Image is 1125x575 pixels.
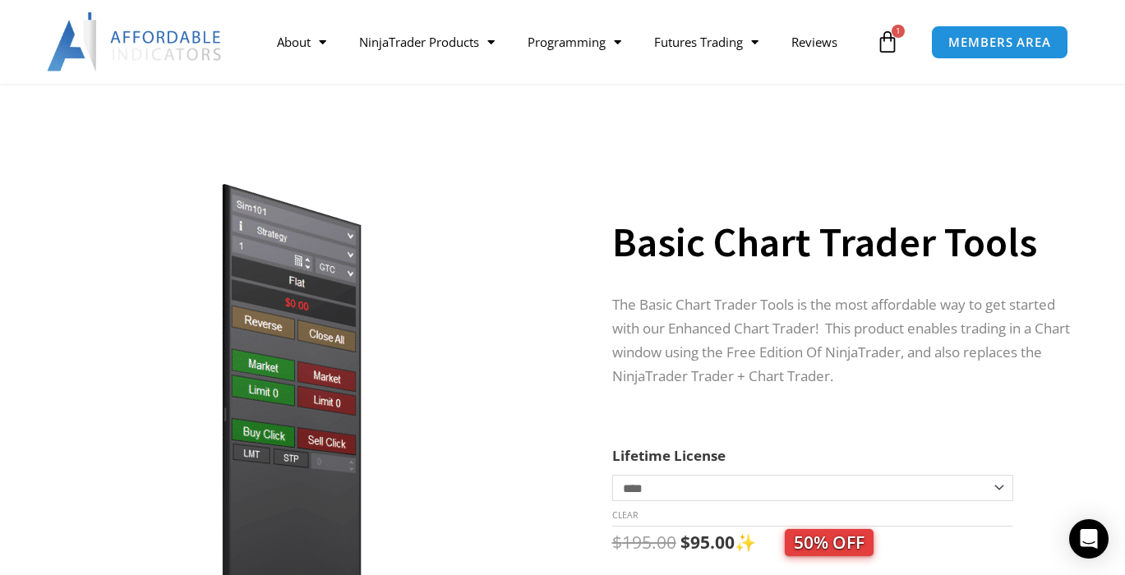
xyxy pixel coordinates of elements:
a: MEMBERS AREA [931,25,1068,59]
label: Lifetime License [612,446,726,465]
p: The Basic Chart Trader Tools is the most affordable way to get started with our Enhanced Chart Tr... [612,293,1084,389]
span: $ [680,531,690,554]
span: 1 [892,25,905,38]
a: NinjaTrader Products [343,23,511,61]
a: 1 [851,18,924,66]
a: Clear options [612,509,638,521]
bdi: 195.00 [612,531,676,554]
span: 50% OFF [785,529,874,556]
h1: Basic Chart Trader Tools [612,214,1084,271]
a: About [261,23,343,61]
span: MEMBERS AREA [948,36,1051,48]
span: $ [612,531,622,554]
bdi: 95.00 [680,531,735,554]
a: Reviews [775,23,854,61]
span: ✨ [735,531,874,554]
div: Open Intercom Messenger [1069,519,1109,559]
a: Programming [511,23,638,61]
img: LogoAI | Affordable Indicators – NinjaTrader [47,12,224,71]
nav: Menu [261,23,873,61]
a: Futures Trading [638,23,775,61]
